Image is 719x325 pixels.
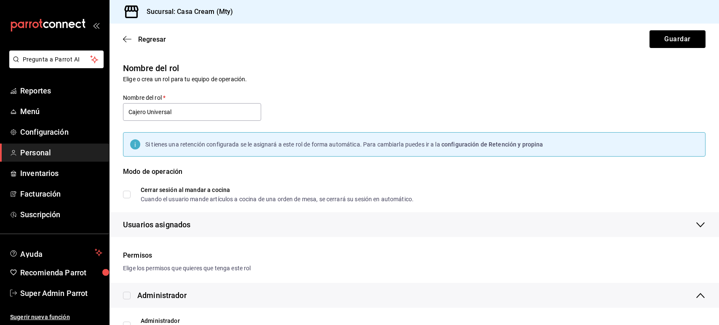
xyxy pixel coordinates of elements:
button: Guardar [650,30,706,48]
span: Suscripción [20,209,102,220]
span: Reportes [20,85,102,96]
button: Pregunta a Parrot AI [9,51,104,68]
label: Nombre del rol [123,95,261,101]
div: Cerrar sesión al mandar a cocina [141,187,414,193]
div: Modo de operación [123,167,706,187]
h3: Sucursal: Casa Cream (Mty) [140,7,233,17]
span: Pregunta a Parrot AI [23,55,91,64]
span: Ayuda [20,248,91,258]
h6: Nombre del rol [123,61,706,75]
span: Menú [20,106,102,117]
span: configuración de Retención y propina [441,141,543,148]
span: Facturación [20,188,102,200]
span: Personal [20,147,102,158]
div: Permisos [123,250,706,261]
span: Usuarios asignados [123,219,190,230]
span: Configuración [20,126,102,138]
div: Elige los permisos que quieres que tenga este rol [123,264,706,273]
span: Elige o crea un rol para tu equipo de operación. [123,76,247,83]
button: open_drawer_menu [93,22,99,29]
span: Recomienda Parrot [20,267,102,278]
div: Administrador [137,290,187,301]
button: Regresar [123,35,166,43]
div: Administrador [141,318,265,324]
span: Inventarios [20,168,102,179]
span: Regresar [138,35,166,43]
div: Cuando el usuario mande artículos a cocina de una orden de mesa, se cerrará su sesión en automático. [141,196,414,202]
a: Pregunta a Parrot AI [6,61,104,70]
span: Sugerir nueva función [10,313,102,322]
span: Super Admin Parrot [20,288,102,299]
span: Si tienes una retención configurada se le asignará a este rol de forma automática. Para cambiarla... [145,141,441,148]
